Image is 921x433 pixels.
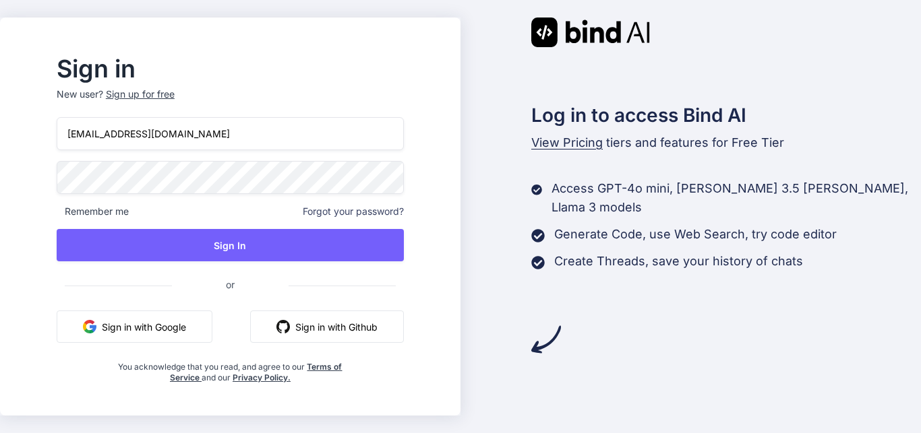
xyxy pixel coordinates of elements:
button: Sign in with Github [250,310,404,343]
img: arrow [531,325,561,354]
p: tiers and features for Free Tier [531,133,921,152]
span: View Pricing [531,135,603,149]
img: google [83,320,96,333]
input: Login or Email [57,117,404,150]
a: Privacy Policy. [233,372,291,382]
div: Sign up for free [106,88,175,101]
p: Access GPT-4o mini, [PERSON_NAME] 3.5 [PERSON_NAME], Llama 3 models [552,179,921,217]
span: or [172,268,289,301]
span: Remember me [57,205,129,218]
span: Forgot your password? [303,205,404,218]
p: Generate Code, use Web Search, try code editor [554,225,837,244]
h2: Log in to access Bind AI [531,101,921,129]
img: Bind AI logo [531,18,650,47]
p: Create Threads, save your history of chats [554,252,803,271]
a: Terms of Service [170,362,343,382]
button: Sign In [57,229,404,261]
img: github [276,320,290,333]
div: You acknowledge that you read, and agree to our and our [115,354,347,383]
button: Sign in with Google [57,310,212,343]
p: New user? [57,88,404,117]
h2: Sign in [57,58,404,79]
